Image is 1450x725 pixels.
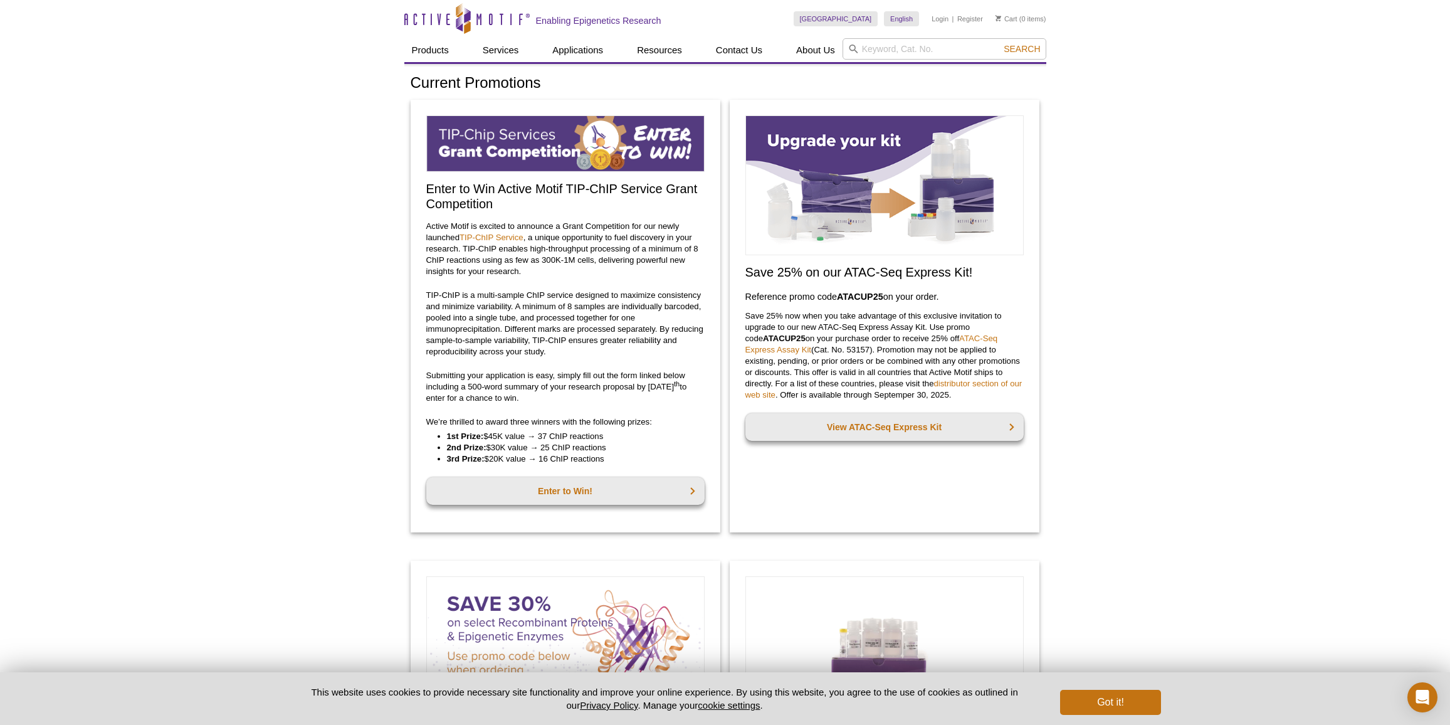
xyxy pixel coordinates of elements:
li: $30K value → 25 ChIP reactions [447,442,692,453]
a: About Us [789,38,843,62]
a: Resources [629,38,690,62]
a: Contact Us [708,38,770,62]
li: | [952,11,954,26]
img: Save on ATAC-Seq Express Assay Kit [745,115,1024,255]
a: [GEOGRAPHIC_DATA] [794,11,878,26]
p: We’re thrilled to award three winners with the following prizes: [426,416,705,428]
button: cookie settings [698,700,760,711]
a: Register [957,14,983,23]
img: Your Cart [996,15,1001,21]
p: Save 25% now when you take advantage of this exclusive invitation to upgrade to our new ATAC-Seq ... [745,310,1024,401]
strong: 1st Prize: [447,431,484,441]
h2: Enabling Epigenetics Research [536,15,661,26]
span: Search [1004,44,1040,54]
h2: Save 25% on our ATAC-Seq Express Kit! [745,265,1024,280]
p: This website uses cookies to provide necessary site functionality and improve your online experie... [290,685,1040,712]
h2: Enter to Win Active Motif TIP-ChIP Service Grant Competition [426,181,705,211]
a: TIP-ChIP Service [460,233,523,242]
strong: ATACUP25 [763,334,806,343]
button: Got it! [1060,690,1160,715]
img: Save on Recombinant Proteins and Enzymes [426,576,705,716]
h3: Reference promo code on your order. [745,289,1024,304]
a: Login [932,14,948,23]
p: TIP-ChIP is a multi-sample ChIP service designed to maximize consistency and minimize variability... [426,290,705,357]
strong: 3rd Prize: [447,454,485,463]
div: Open Intercom Messenger [1407,682,1437,712]
li: $45K value → 37 ChIP reactions [447,431,692,442]
a: Cart [996,14,1017,23]
h1: Current Promotions [411,75,1040,93]
li: (0 items) [996,11,1046,26]
a: Privacy Policy [580,700,638,711]
p: Submitting your application is easy, simply fill out the form linked below including a 500-word s... [426,370,705,404]
strong: 2nd Prize: [447,443,486,452]
img: TIP-ChIP Service Grant Competition [426,115,705,172]
sup: th [674,379,680,387]
input: Keyword, Cat. No. [843,38,1046,60]
a: Services [475,38,527,62]
p: Active Motif is excited to announce a Grant Competition for our newly launched , a unique opportu... [426,221,705,277]
a: Applications [545,38,611,62]
button: Search [1000,43,1044,55]
a: English [884,11,919,26]
a: View ATAC-Seq Express Kit [745,413,1024,441]
a: Products [404,38,456,62]
strong: ATACUP25 [837,292,883,302]
a: Enter to Win! [426,477,705,505]
li: $20K value → 16 ChIP reactions [447,453,692,465]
